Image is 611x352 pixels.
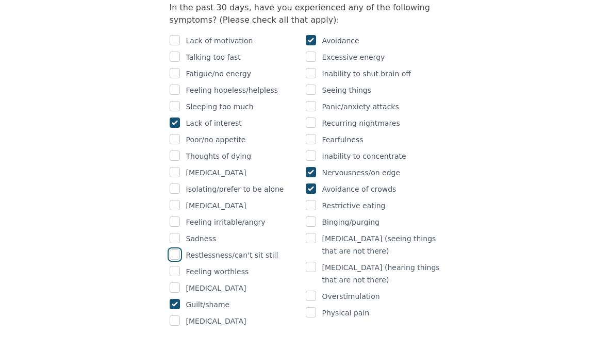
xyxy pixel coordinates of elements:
p: Thoughts of dying [186,150,252,162]
p: [MEDICAL_DATA] [186,282,246,294]
p: Excessive energy [322,51,385,63]
p: [MEDICAL_DATA] [186,315,246,327]
p: [MEDICAL_DATA] (seeing things that are not there) [322,232,442,257]
p: Lack of interest [186,117,242,129]
p: Guilt/shame [186,298,230,311]
p: Isolating/prefer to be alone [186,183,284,195]
p: Sleeping too much [186,100,254,113]
p: Overstimulation [322,290,380,303]
p: Binging/purging [322,216,379,228]
p: [MEDICAL_DATA] (hearing things that are not there) [322,261,442,286]
p: Fatigue/no energy [186,68,252,80]
p: Restrictive eating [322,199,386,212]
p: Feeling irritable/angry [186,216,266,228]
p: Avoidance [322,35,359,47]
p: Talking too fast [186,51,241,63]
p: [MEDICAL_DATA] [186,166,246,179]
label: In the past 30 days, have you experienced any of the following symptoms? (Please check all that a... [170,3,430,25]
p: Nervousness/on edge [322,166,401,179]
p: Panic/anxiety attacks [322,100,399,113]
p: Seeing things [322,84,372,96]
p: Physical pain [322,307,370,319]
p: Feeling worthless [186,265,249,278]
p: Poor/no appetite [186,133,246,146]
p: Avoidance of crowds [322,183,397,195]
p: Restlessness/can't sit still [186,249,278,261]
p: Inability to shut brain off [322,68,411,80]
p: Feeling hopeless/helpless [186,84,278,96]
p: Inability to concentrate [322,150,406,162]
p: [MEDICAL_DATA] [186,199,246,212]
p: Sadness [186,232,216,245]
p: Fearfulness [322,133,364,146]
p: Recurring nightmares [322,117,400,129]
p: Lack of motivation [186,35,253,47]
